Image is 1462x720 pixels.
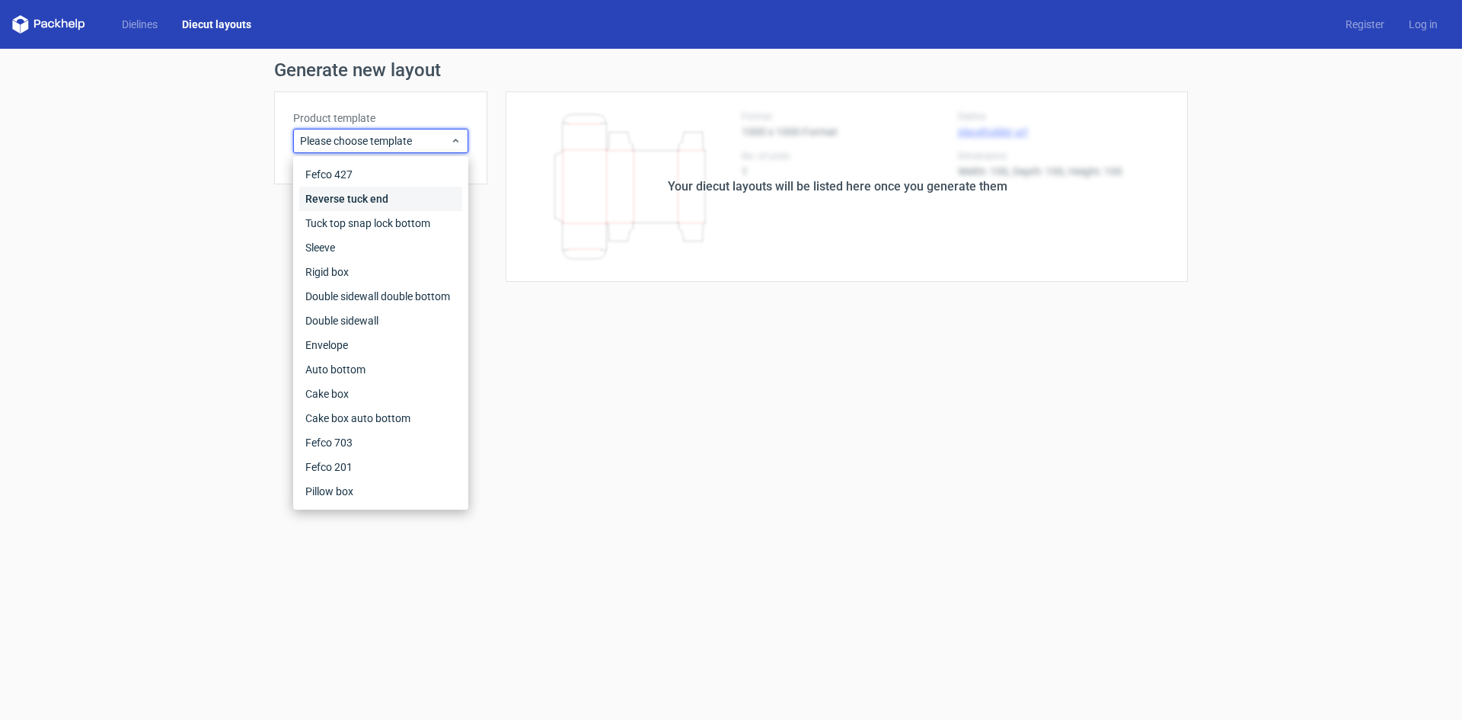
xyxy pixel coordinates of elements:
[299,309,462,333] div: Double sidewall
[299,162,462,187] div: Fefco 427
[293,110,468,126] label: Product template
[299,211,462,235] div: Tuck top snap lock bottom
[299,357,462,382] div: Auto bottom
[1397,17,1450,32] a: Log in
[299,187,462,211] div: Reverse tuck end
[668,178,1007,196] div: Your diecut layouts will be listed here once you generate them
[299,235,462,260] div: Sleeve
[299,333,462,357] div: Envelope
[299,406,462,430] div: Cake box auto bottom
[299,382,462,406] div: Cake box
[110,17,170,32] a: Dielines
[299,455,462,479] div: Fefco 201
[170,17,263,32] a: Diecut layouts
[300,133,450,149] span: Please choose template
[299,479,462,504] div: Pillow box
[1333,17,1397,32] a: Register
[299,284,462,309] div: Double sidewall double bottom
[299,430,462,455] div: Fefco 703
[299,260,462,284] div: Rigid box
[274,61,1188,79] h1: Generate new layout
